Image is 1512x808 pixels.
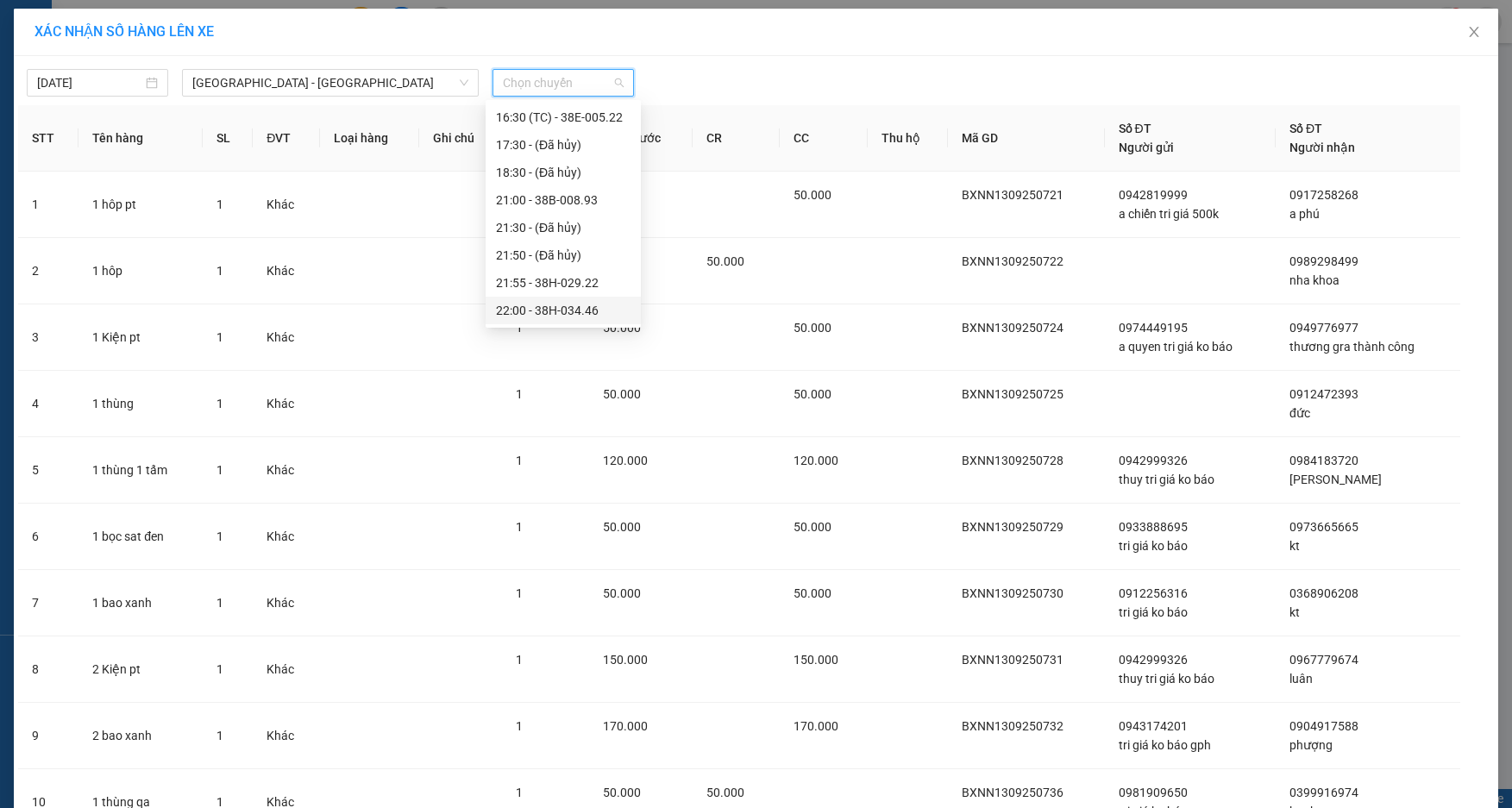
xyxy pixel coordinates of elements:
span: 50.000 [794,586,831,600]
span: 1 [216,197,223,211]
td: Khác [253,504,319,570]
td: Khác [253,636,319,703]
td: 9 [18,703,78,769]
span: 1 [516,387,523,401]
span: 1 [216,463,223,477]
span: kt [1289,605,1300,619]
span: phượng [1289,738,1333,752]
th: STT [18,105,78,172]
th: Loại hàng [320,105,419,172]
td: Khác [253,304,319,371]
span: 170.000 [794,719,838,733]
span: 0984183720 [1289,454,1358,467]
span: 50.000 [706,786,744,799]
span: 1 [516,719,523,733]
span: 1 [216,330,223,344]
th: SL [203,105,253,172]
span: 50.000 [794,321,831,335]
div: 16:30 (TC) - 38E-005.22 [496,108,631,127]
span: 1 [516,586,523,600]
span: BXNN1309250722 [962,254,1063,268]
td: 7 [18,570,78,636]
span: 0368906208 [1289,586,1358,600]
span: 0981909650 [1119,786,1188,799]
th: Mã GD [948,105,1105,172]
span: Người nhận [1289,141,1355,154]
span: BXNN1309250729 [962,520,1063,534]
span: tri giá ko báo gph [1119,738,1211,752]
th: Ghi chú [419,105,503,172]
span: 170.000 [603,719,648,733]
span: 1 [516,653,523,667]
button: Close [1450,9,1498,57]
span: 1 [216,397,223,410]
td: 1 hôp pt [78,172,203,238]
span: 1 [216,264,223,278]
td: 1 thùng [78,371,203,437]
span: 50.000 [603,520,641,534]
span: 50.000 [603,586,641,600]
th: CC [780,105,868,172]
span: BXNN1309250721 [962,188,1063,202]
span: 50.000 [794,387,831,401]
div: 21:30 - (Đã hủy) [496,218,631,237]
span: 0942999326 [1119,653,1188,667]
div: 22:00 - 38H-034.46 [496,301,631,320]
span: Người gửi [1119,141,1174,154]
span: a chiến tri giá 500k [1119,207,1219,221]
td: 5 [18,437,78,504]
span: 0973665665 [1289,520,1358,534]
div: 21:00 - 38B-008.93 [496,191,631,210]
td: 1 bọc sat đen [78,504,203,570]
span: 150.000 [603,653,648,667]
span: BXNN1309250728 [962,454,1063,467]
span: 0912256316 [1119,586,1188,600]
span: 0942999326 [1119,454,1188,467]
td: 4 [18,371,78,437]
span: 0989298499 [1289,254,1358,268]
td: 2 Kiện pt [78,636,203,703]
span: kt [1289,539,1300,553]
span: 0967779674 [1289,653,1358,667]
span: 0943174201 [1119,719,1188,733]
span: tri giá ko báo [1119,539,1188,553]
span: 120.000 [794,454,838,467]
span: thuy tri giá ko báo [1119,672,1214,686]
th: CR [693,105,781,172]
span: 150.000 [794,653,838,667]
li: [PERSON_NAME] [9,103,192,128]
span: luân [1289,672,1313,686]
span: BXNN1309250736 [962,786,1063,799]
td: 1 Kiện pt [78,304,203,371]
td: 1 thùng 1 tấm [78,437,203,504]
input: 13/09/2025 [37,73,142,92]
span: 1 [516,520,523,534]
li: In ngày: 19:34 13/09 [9,128,192,152]
span: Hà Nội - Kỳ Anh [192,70,468,96]
span: 1 [516,321,523,335]
span: a phú [1289,207,1320,221]
span: 1 [216,662,223,676]
td: Khác [253,570,319,636]
span: 50.000 [603,321,641,335]
div: 17:30 - (Đã hủy) [496,135,631,154]
div: 21:50 - (Đã hủy) [496,246,631,265]
span: [PERSON_NAME] [1289,473,1382,486]
td: 8 [18,636,78,703]
span: 120.000 [603,454,648,467]
td: 1 hôp [78,238,203,304]
th: Tên hàng [78,105,203,172]
span: 0974449195 [1119,321,1188,335]
span: 1 [216,596,223,610]
span: nha khoa [1289,273,1339,287]
span: close [1467,25,1481,39]
td: Khác [253,371,319,437]
td: Khác [253,437,319,504]
th: ĐVT [253,105,319,172]
span: 0949776977 [1289,321,1358,335]
div: 18:30 - (Đã hủy) [496,163,631,182]
span: BXNN1309250724 [962,321,1063,335]
div: 21:55 - 38H-029.22 [496,273,631,292]
span: a quyen tri giá ko báo [1119,340,1233,354]
span: Số ĐT [1289,122,1322,135]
